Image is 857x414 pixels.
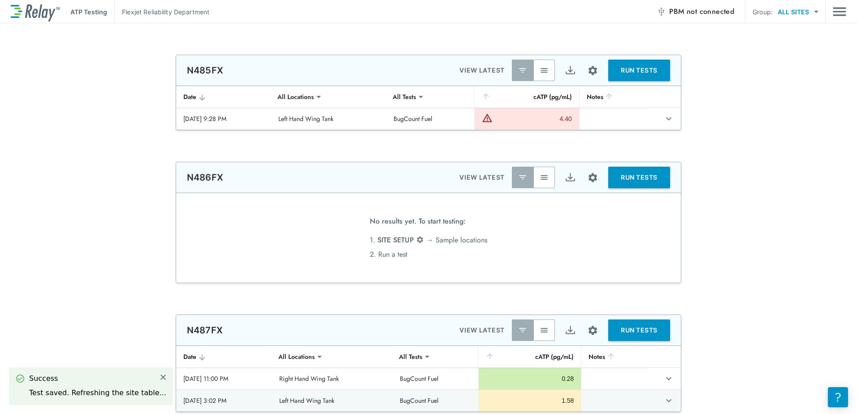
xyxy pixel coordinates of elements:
[272,368,392,389] td: Right Hand Wing Tank
[559,167,581,188] button: Export
[370,214,466,233] span: No results yet. To start testing:
[176,346,272,368] th: Date
[833,3,846,20] button: Main menu
[122,7,209,17] p: Flexjet Reliability Department
[11,2,60,22] img: LuminUltra Relay
[565,325,576,336] img: Export Icon
[416,236,424,244] img: Settings Icon
[687,6,734,17] span: not connected
[833,3,846,20] img: Drawer Icon
[540,66,549,75] img: View All
[559,319,581,341] button: Export
[565,65,576,76] img: Export Icon
[183,114,264,123] div: [DATE] 9:28 PM
[486,396,574,405] div: 1.58
[589,351,641,362] div: Notes
[482,112,493,123] img: Warning
[661,393,676,408] button: expand row
[176,346,681,412] table: sticky table
[540,173,549,182] img: View All
[608,167,670,188] button: RUN TESTS
[386,108,474,129] td: BugCount Fuel
[183,374,265,383] div: [DATE] 11:00 PM
[669,5,734,18] span: PBM
[657,7,666,16] img: Offline Icon
[753,7,773,17] p: Group:
[495,114,572,123] div: 4.40
[587,172,598,183] img: Settings Icon
[518,173,527,182] img: Latest
[459,325,505,336] p: VIEW LATEST
[183,396,265,405] div: [DATE] 3:02 PM
[581,319,605,342] button: Site setup
[661,371,676,386] button: expand row
[370,233,487,247] li: 1. → Sample locations
[272,390,392,411] td: Left Hand Wing Tank
[653,3,738,21] button: PBM not connected
[608,319,670,341] button: RUN TESTS
[271,88,320,106] div: All Locations
[159,373,167,381] img: Close Icon
[559,60,581,81] button: Export
[565,172,576,183] img: Export Icon
[581,166,605,190] button: Site setup
[587,325,598,336] img: Settings Icon
[187,325,223,336] p: N487FX
[272,348,321,366] div: All Locations
[29,388,166,398] div: Test saved. Refreshing the site table...
[518,326,527,335] img: Latest
[587,65,598,76] img: Settings Icon
[29,373,166,384] div: Success
[608,60,670,81] button: RUN TESTS
[176,86,681,130] table: sticky table
[393,390,479,411] td: BugCount Fuel
[581,59,605,82] button: Site setup
[485,351,574,362] div: cATP (pg/mL)
[16,374,25,383] img: Success
[486,374,574,383] div: 0.28
[370,247,487,262] li: 2. Run a test
[187,65,223,76] p: N485FX
[393,368,479,389] td: BugCount Fuel
[481,91,572,102] div: cATP (pg/mL)
[377,235,414,245] span: SITE SETUP
[661,111,676,126] button: expand row
[518,66,527,75] img: Latest
[187,172,223,183] p: N486FX
[176,86,271,108] th: Date
[386,88,422,106] div: All Tests
[587,91,641,102] div: Notes
[393,348,428,366] div: All Tests
[459,65,505,76] p: VIEW LATEST
[828,387,848,407] iframe: Resource center
[70,7,107,17] p: ATP Testing
[540,326,549,335] img: View All
[459,172,505,183] p: VIEW LATEST
[271,108,386,129] td: Left Hand Wing Tank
